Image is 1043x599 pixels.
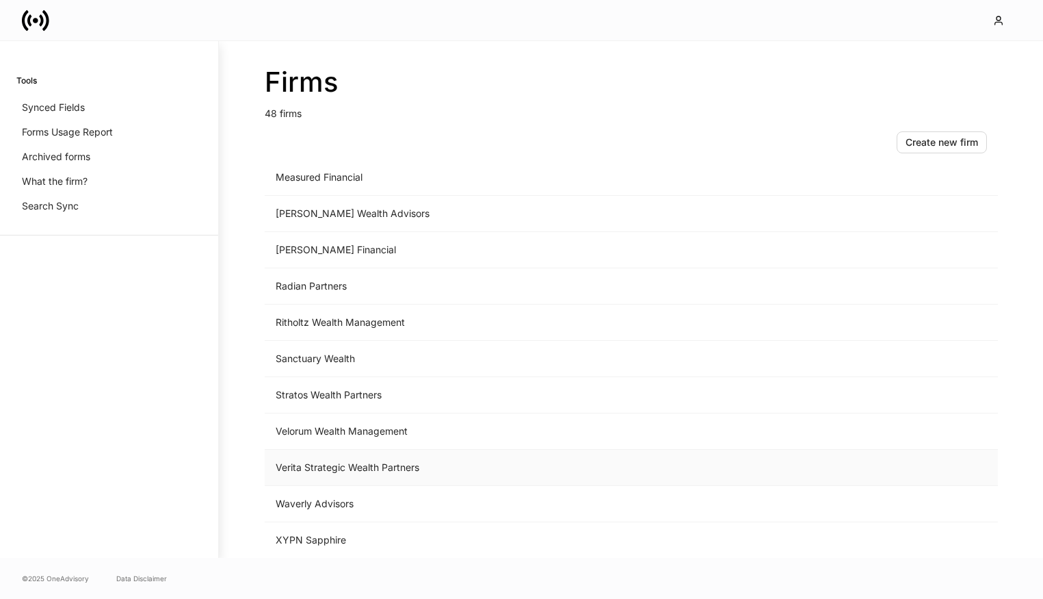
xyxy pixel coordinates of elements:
td: Radian Partners [265,268,771,305]
a: What the firm? [16,169,202,194]
td: Verita Strategic Wealth Partners [265,450,771,486]
div: Create new firm [906,136,978,149]
h6: Tools [16,74,37,87]
p: Synced Fields [22,101,85,114]
td: Measured Financial [265,160,771,196]
a: Forms Usage Report [16,120,202,144]
td: Sanctuary Wealth [265,341,771,377]
p: What the firm? [22,175,88,188]
a: Search Sync [16,194,202,218]
a: Data Disclaimer [116,573,167,584]
p: Forms Usage Report [22,125,113,139]
a: Synced Fields [16,95,202,120]
td: [PERSON_NAME] Financial [265,232,771,268]
p: Archived forms [22,150,90,164]
td: Stratos Wealth Partners [265,377,771,413]
td: XYPN Sapphire [265,522,771,559]
td: Waverly Advisors [265,486,771,522]
span: © 2025 OneAdvisory [22,573,89,584]
p: Search Sync [22,199,79,213]
h2: Firms [265,66,998,99]
button: Create new firm [897,131,987,153]
td: [PERSON_NAME] Wealth Advisors [265,196,771,232]
p: 48 firms [265,99,998,120]
td: Ritholtz Wealth Management [265,305,771,341]
td: Velorum Wealth Management [265,413,771,450]
a: Archived forms [16,144,202,169]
